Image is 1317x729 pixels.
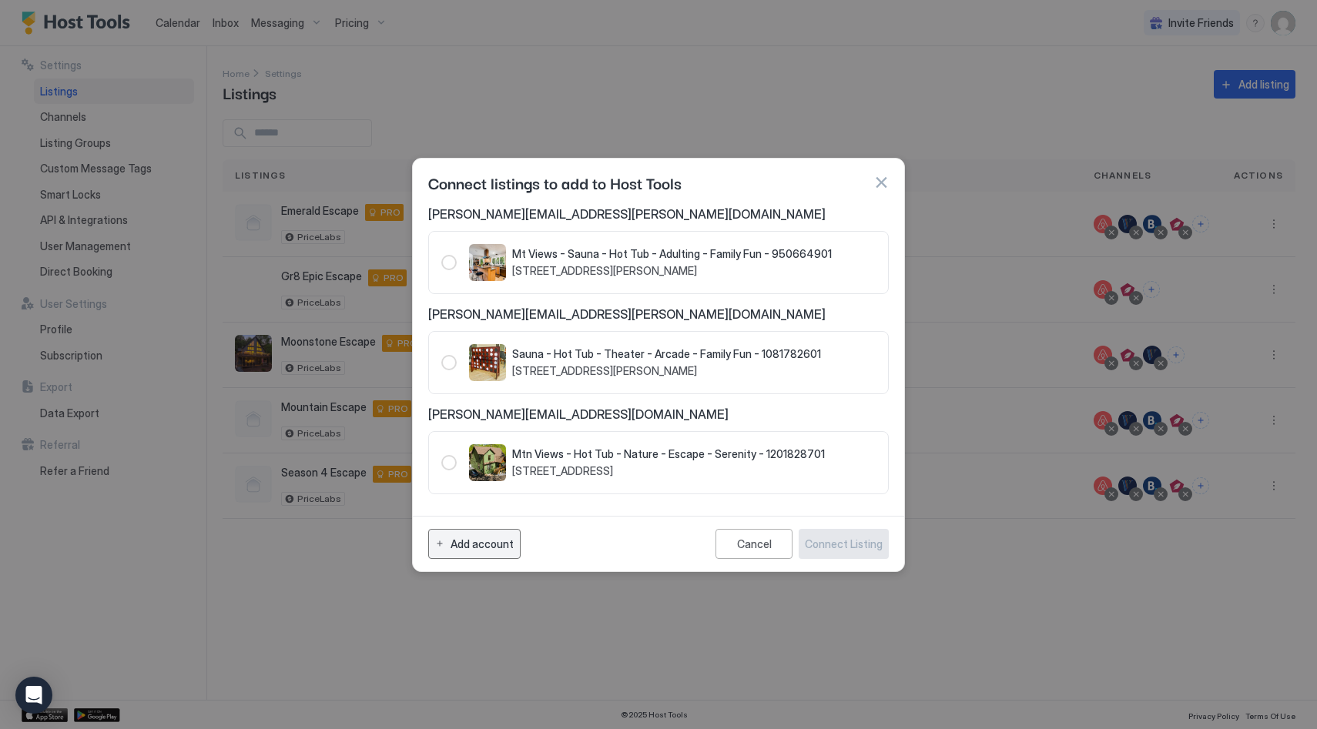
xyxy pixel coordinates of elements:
span: [PERSON_NAME][EMAIL_ADDRESS][PERSON_NAME][DOMAIN_NAME] [428,206,889,222]
span: [PERSON_NAME][EMAIL_ADDRESS][PERSON_NAME][DOMAIN_NAME] [428,306,889,322]
span: Mtn Views - Hot Tub - Nature - Escape - Serenity - 1201828701 [512,447,825,461]
div: Cancel [737,537,772,550]
div: Connect Listing [805,536,883,552]
div: listing image [469,244,506,281]
div: listing image [469,344,506,381]
div: 950664901 [441,244,876,281]
span: [STREET_ADDRESS][PERSON_NAME] [512,264,832,278]
div: RadioGroup [441,344,876,381]
div: RadioGroup [441,244,876,281]
div: listing image [469,444,506,481]
div: Open Intercom Messenger [15,677,52,714]
span: Mt Views - Sauna - Hot Tub - Adulting - Family Fun - 950664901 [512,247,832,261]
span: [PERSON_NAME][EMAIL_ADDRESS][DOMAIN_NAME] [428,406,889,422]
span: Sauna - Hot Tub - Theater - Arcade - Family Fun - 1081782601 [512,347,821,361]
span: [STREET_ADDRESS][PERSON_NAME] [512,364,821,378]
button: Add account [428,529,521,559]
div: 1201828701 [441,444,876,481]
div: RadioGroup [441,444,876,481]
button: Cancel [715,529,793,559]
span: [STREET_ADDRESS] [512,464,825,478]
div: 1081782601 [441,344,876,381]
div: Add account [451,536,514,552]
button: Connect Listing [799,529,889,559]
span: Connect listings to add to Host Tools [428,171,682,194]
